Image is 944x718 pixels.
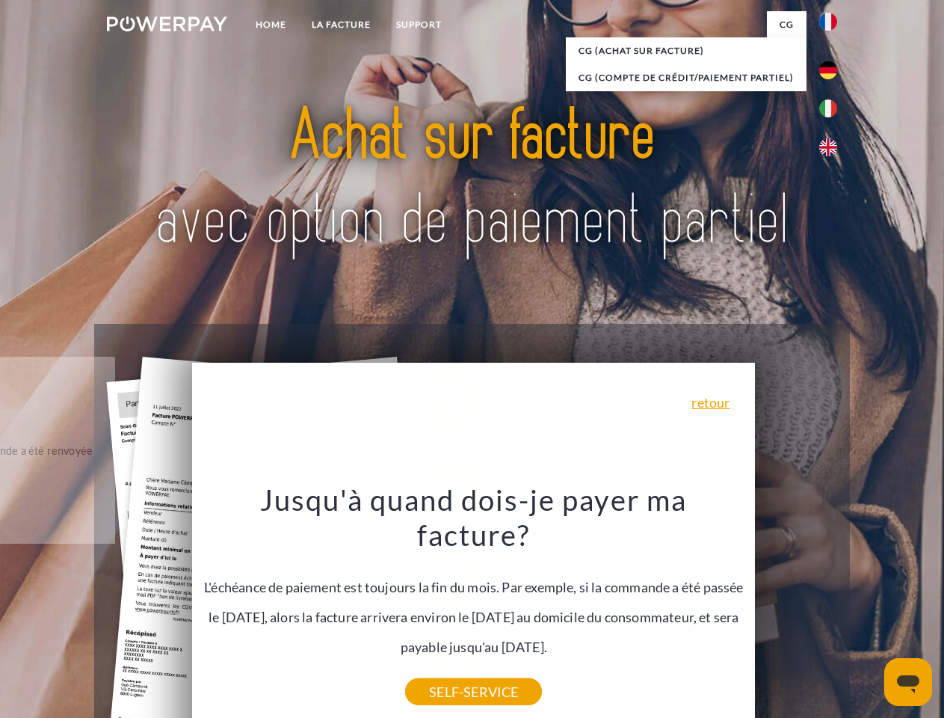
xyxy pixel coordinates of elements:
[767,11,806,38] a: CG
[819,99,837,117] img: it
[566,64,806,91] a: CG (Compte de crédit/paiement partiel)
[201,482,747,553] h3: Jusqu'à quand dois-je payer ma facture?
[884,658,932,706] iframe: Bouton de lancement de la fenêtre de messagerie
[691,396,729,409] a: retour
[566,37,806,64] a: CG (achat sur facture)
[819,61,837,79] img: de
[299,11,383,38] a: LA FACTURE
[243,11,299,38] a: Home
[107,16,227,31] img: logo-powerpay-white.svg
[819,138,837,156] img: en
[405,678,542,705] a: SELF-SERVICE
[383,11,454,38] a: Support
[143,72,801,286] img: title-powerpay_fr.svg
[201,482,747,692] div: L'échéance de paiement est toujours la fin du mois. Par exemple, si la commande a été passée le [...
[819,13,837,31] img: fr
